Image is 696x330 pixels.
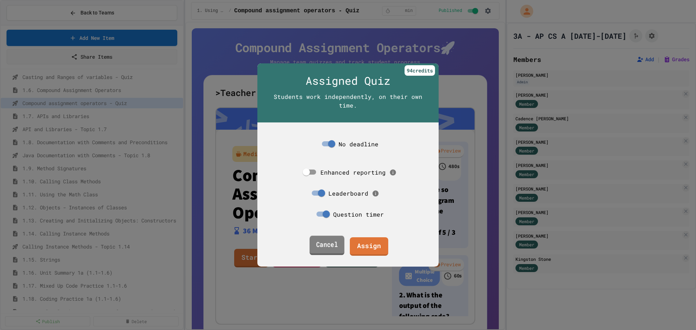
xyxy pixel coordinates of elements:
a: Assign [350,237,388,256]
div: Assigned Quiz [266,72,430,89]
span: Question timer [333,210,384,218]
div: 94 credit s [405,65,435,76]
a: Cancel [310,236,344,255]
span: Enhanced reporting [320,168,386,176]
span: No deadline [339,140,378,148]
div: Students work independently, on their own time. [270,92,426,110]
span: Leaderboard [328,189,368,197]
